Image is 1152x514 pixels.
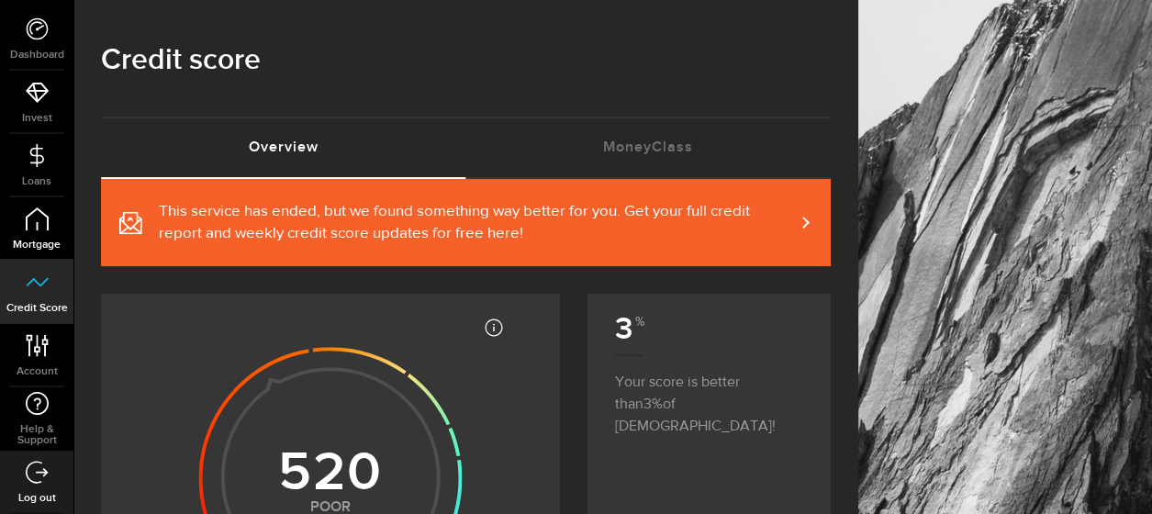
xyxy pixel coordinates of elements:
[615,354,803,438] p: Your score is better than of [DEMOGRAPHIC_DATA]!
[159,201,794,245] span: This service has ended, but we found something way better for you. Get your full credit report an...
[15,7,70,62] button: Open LiveChat chat widget
[643,397,663,412] span: 3
[466,118,832,177] a: MoneyClass
[101,37,831,84] h1: Credit score
[101,117,831,179] ul: Tabs Navigation
[615,310,643,348] b: 3
[101,118,466,177] a: Overview
[101,179,831,266] a: This service has ended, but we found something way better for you. Get your full credit report an...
